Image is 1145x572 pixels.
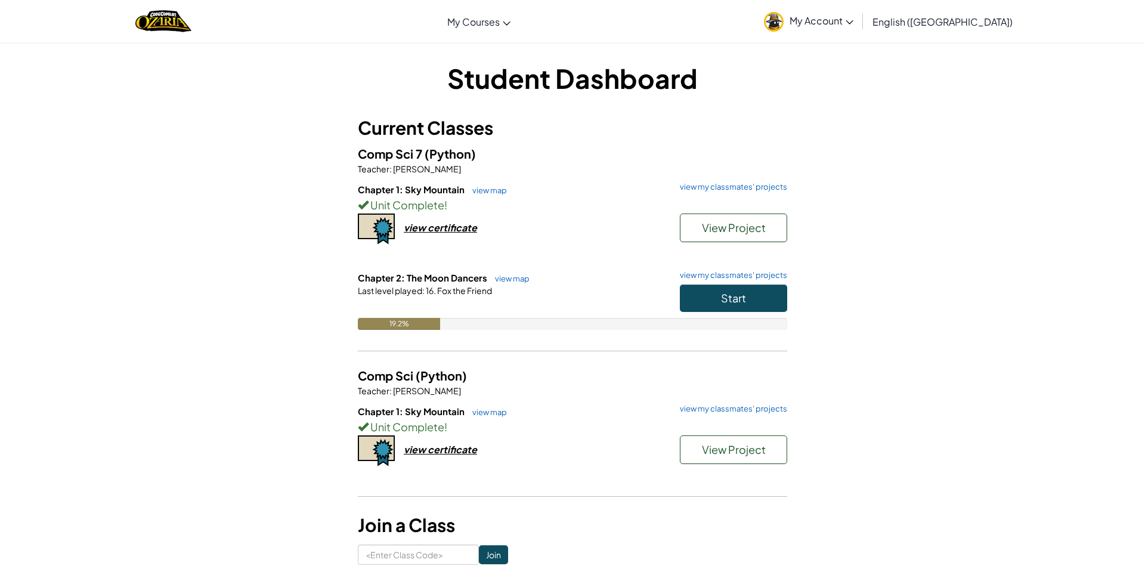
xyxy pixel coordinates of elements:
[479,545,508,564] input: Join
[392,163,461,174] span: [PERSON_NAME]
[358,184,466,195] span: Chapter 1: Sky Mountain
[425,146,476,161] span: (Python)
[358,406,466,417] span: Chapter 1: Sky Mountain
[790,14,853,27] span: My Account
[369,420,444,434] span: Unit Complete
[447,16,500,28] span: My Courses
[404,221,477,234] div: view certificate
[358,214,395,245] img: certificate-icon.png
[135,9,191,33] a: Ozaria by CodeCombat logo
[358,385,389,396] span: Teacher
[389,163,392,174] span: :
[422,285,425,296] span: :
[466,407,507,417] a: view map
[416,368,467,383] span: (Python)
[358,512,787,539] h3: Join a Class
[358,545,479,565] input: <Enter Class Code>
[680,285,787,312] button: Start
[674,183,787,191] a: view my classmates' projects
[358,60,787,97] h1: Student Dashboard
[702,221,766,234] span: View Project
[441,5,516,38] a: My Courses
[358,443,477,456] a: view certificate
[358,115,787,141] h3: Current Classes
[444,420,447,434] span: !
[872,16,1013,28] span: English ([GEOGRAPHIC_DATA])
[358,272,489,283] span: Chapter 2: The Moon Dancers
[867,5,1019,38] a: English ([GEOGRAPHIC_DATA])
[358,285,422,296] span: Last level played
[358,368,416,383] span: Comp Sci
[392,385,461,396] span: [PERSON_NAME]
[436,285,492,296] span: Fox the Friend
[358,221,477,234] a: view certificate
[358,435,395,466] img: certificate-icon.png
[674,405,787,413] a: view my classmates' projects
[425,285,436,296] span: 16.
[358,318,440,330] div: 19.2%
[369,198,444,212] span: Unit Complete
[674,271,787,279] a: view my classmates' projects
[135,9,191,33] img: Home
[358,146,425,161] span: Comp Sci 7
[489,274,530,283] a: view map
[680,214,787,242] button: View Project
[404,443,477,456] div: view certificate
[389,385,392,396] span: :
[466,185,507,195] a: view map
[758,2,859,40] a: My Account
[702,443,766,456] span: View Project
[444,198,447,212] span: !
[721,291,746,305] span: Start
[764,12,784,32] img: avatar
[358,163,389,174] span: Teacher
[680,435,787,464] button: View Project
